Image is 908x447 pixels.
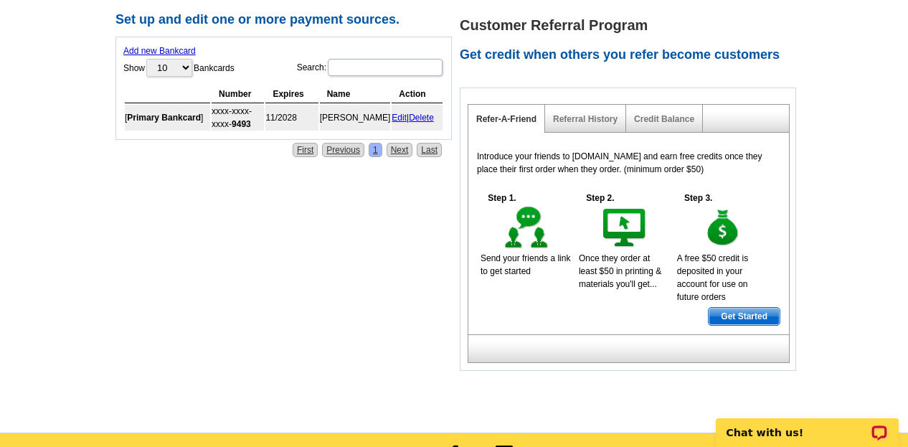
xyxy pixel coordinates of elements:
[708,307,780,326] a: Get Started
[677,253,748,302] span: A free $50 credit is deposited in your account for use on future orders
[553,114,618,124] a: Referral History
[320,105,391,131] td: [PERSON_NAME]
[232,119,251,129] strong: 9493
[369,143,382,157] a: 1
[293,143,318,157] a: First
[409,113,434,123] a: Delete
[502,204,552,252] img: step-1.gif
[265,85,318,103] th: Expires
[579,192,622,204] h5: Step 2.
[387,143,413,157] a: Next
[115,12,460,28] h2: Set up and edit one or more payment sources.
[709,308,780,325] span: Get Started
[634,114,694,124] a: Credit Balance
[460,47,804,63] h2: Get credit when others you refer become customers
[600,204,650,252] img: step-2.gif
[212,105,264,131] td: xxxx-xxxx-xxxx-
[706,402,908,447] iframe: LiveChat chat widget
[477,150,780,176] p: Introduce your friends to [DOMAIN_NAME] and earn free credits once they place their first order w...
[127,113,201,123] b: Primary Bankcard
[699,204,748,252] img: step-3.gif
[265,105,318,131] td: 11/2028
[123,46,196,56] a: Add new Bankcard
[460,18,804,33] h1: Customer Referral Program
[677,192,720,204] h5: Step 3.
[123,57,235,78] label: Show Bankcards
[476,114,536,124] a: Refer-A-Friend
[481,253,570,276] span: Send your friends a link to get started
[392,113,407,123] a: Edit
[297,57,444,77] label: Search:
[322,143,364,157] a: Previous
[320,85,391,103] th: Name
[417,143,442,157] a: Last
[392,105,443,131] td: |
[579,253,661,289] span: Once they order at least $50 in printing & materials you'll get...
[146,59,192,77] select: ShowBankcards
[212,85,264,103] th: Number
[481,192,524,204] h5: Step 1.
[392,85,443,103] th: Action
[328,59,443,76] input: Search:
[125,105,210,131] td: [ ]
